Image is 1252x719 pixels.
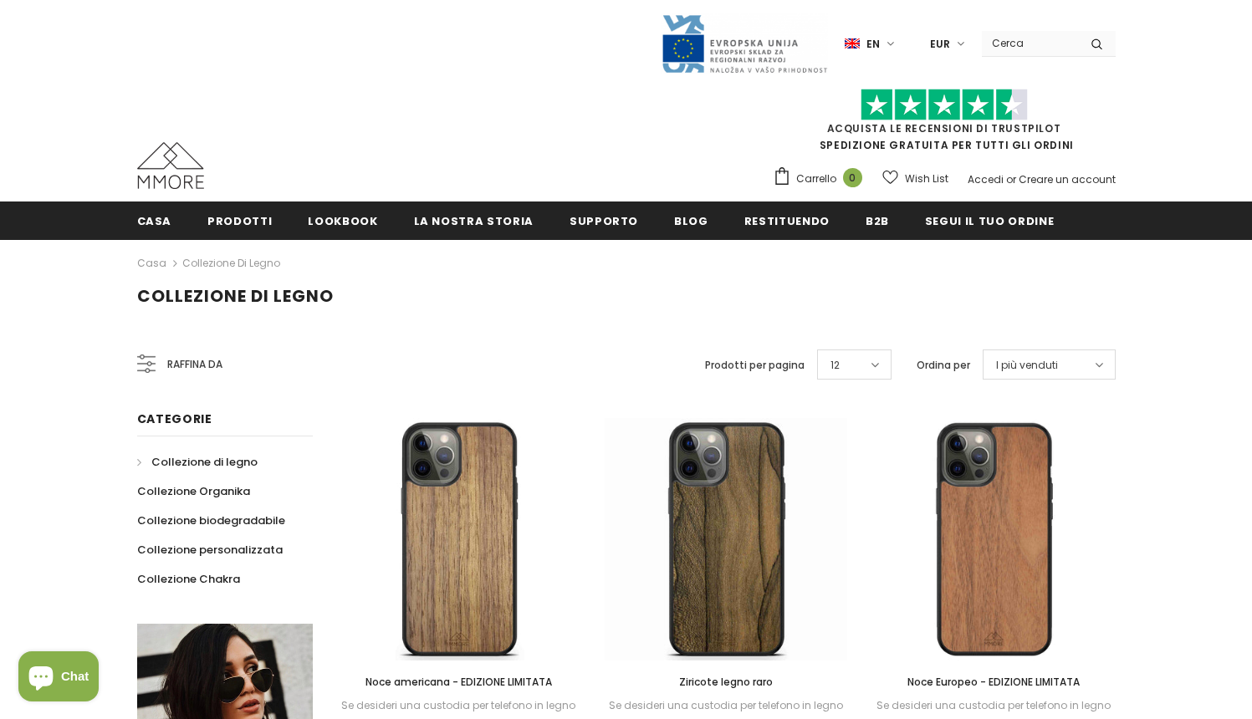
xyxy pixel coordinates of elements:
img: Fidati di Pilot Stars [861,89,1028,121]
span: Restituendo [744,213,830,229]
a: supporto [570,201,638,239]
span: Collezione di legno [151,454,258,470]
span: Ziricote legno raro [679,675,773,689]
span: Carrello [796,171,836,187]
a: Javni Razpis [661,36,828,50]
span: Collezione biodegradabile [137,512,285,528]
span: Collezione Chakra [137,571,240,587]
a: La nostra storia [414,201,534,239]
inbox-online-store-chat: Shopify online store chat [13,651,104,706]
span: or [1006,172,1016,186]
a: Lookbook [308,201,377,239]
img: Javni Razpis [661,13,828,74]
a: Casa [137,253,166,273]
span: Noce Europeo - EDIZIONE LIMITATA [907,675,1080,689]
a: Collezione biodegradabile [137,506,285,535]
img: i-lang-1.png [845,37,860,51]
span: en [866,36,880,53]
a: Segui il tuo ordine [925,201,1054,239]
img: Casi MMORE [137,142,204,189]
span: B2B [866,213,889,229]
a: Collezione personalizzata [137,535,283,564]
a: Collezione di legno [137,447,258,477]
label: Prodotti per pagina [705,357,805,374]
span: Collezione di legno [137,284,334,308]
a: Carrello 0 [773,166,871,191]
a: Collezione Organika [137,477,250,506]
span: 0 [843,168,862,187]
span: Prodotti [207,213,272,229]
a: Creare un account [1019,172,1116,186]
a: Restituendo [744,201,830,239]
span: Categorie [137,410,212,427]
a: Prodotti [207,201,272,239]
span: Blog [674,213,708,229]
a: Casa [137,201,172,239]
span: Collezione Organika [137,483,250,499]
a: B2B [866,201,889,239]
span: Wish List [905,171,948,187]
span: Segui il tuo ordine [925,213,1054,229]
input: Search Site [982,31,1078,55]
a: Noce Europeo - EDIZIONE LIMITATA [872,673,1115,691]
a: Wish List [882,164,948,193]
span: Noce americana - EDIZIONE LIMITATA [365,675,552,689]
span: Collezione personalizzata [137,542,283,558]
label: Ordina per [917,357,970,374]
a: Collezione di legno [182,256,280,270]
span: Raffina da [167,355,222,374]
span: supporto [570,213,638,229]
a: Acquista le recensioni di TrustPilot [827,121,1061,135]
a: Accedi [968,172,1004,186]
span: Casa [137,213,172,229]
span: Lookbook [308,213,377,229]
span: 12 [830,357,840,374]
span: La nostra storia [414,213,534,229]
a: Noce americana - EDIZIONE LIMITATA [338,673,580,691]
span: SPEDIZIONE GRATUITA PER TUTTI GLI ORDINI [773,96,1116,152]
a: Blog [674,201,708,239]
span: I più venduti [996,357,1058,374]
a: Ziricote legno raro [605,673,847,691]
span: EUR [930,36,950,53]
a: Collezione Chakra [137,564,240,594]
